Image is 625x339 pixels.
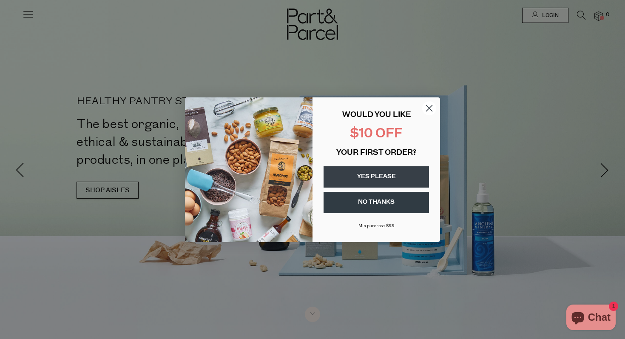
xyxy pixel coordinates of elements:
[185,97,312,242] img: 43fba0fb-7538-40bc-babb-ffb1a4d097bc.jpeg
[324,192,429,213] button: NO THANKS
[342,111,411,119] span: WOULD YOU LIKE
[564,305,618,332] inbox-online-store-chat: Shopify online store chat
[422,101,437,116] button: Close dialog
[324,166,429,188] button: YES PLEASE
[336,149,416,157] span: YOUR FIRST ORDER?
[350,128,403,141] span: $10 OFF
[358,224,395,228] span: Min purchase $99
